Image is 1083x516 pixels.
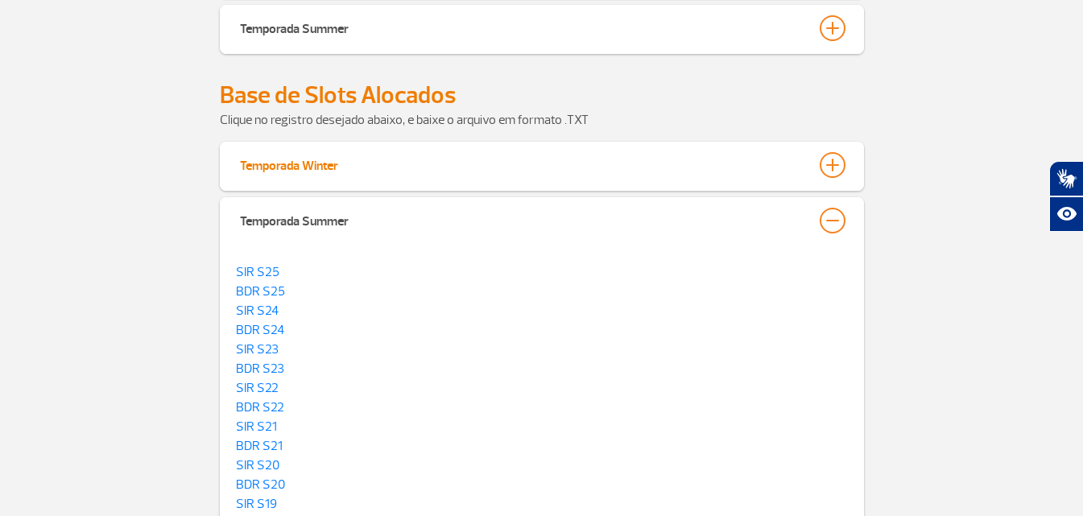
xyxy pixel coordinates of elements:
[239,207,845,234] button: Temporada Summer
[236,283,285,299] a: BDR S25
[236,419,277,435] a: SIR S21
[1049,196,1083,232] button: Abrir recursos assistivos.
[236,264,279,280] a: SIR S25
[236,322,284,338] a: BDR S24
[240,15,349,38] div: Temporada Summer
[240,208,349,230] div: Temporada Summer
[236,341,279,357] a: SIR S23
[239,14,845,42] button: Temporada Summer
[236,380,279,396] a: SIR S22
[220,110,864,130] p: Clique no registro desejado abaixo, e baixe o arquivo em formato .TXT
[236,438,283,454] a: BDR S21
[239,151,845,179] button: Temporada Winter
[236,361,284,377] a: BDR S23
[1049,161,1083,232] div: Plugin de acessibilidade da Hand Talk.
[236,399,284,415] a: BDR S22
[220,80,864,110] h2: Base de Slots Alocados
[240,152,338,175] div: Temporada Winter
[1049,161,1083,196] button: Abrir tradutor de língua de sinais.
[236,457,279,473] a: SIR S20
[236,496,277,512] a: SIR S19
[236,303,279,319] a: SIR S24
[236,477,285,493] a: BDR S20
